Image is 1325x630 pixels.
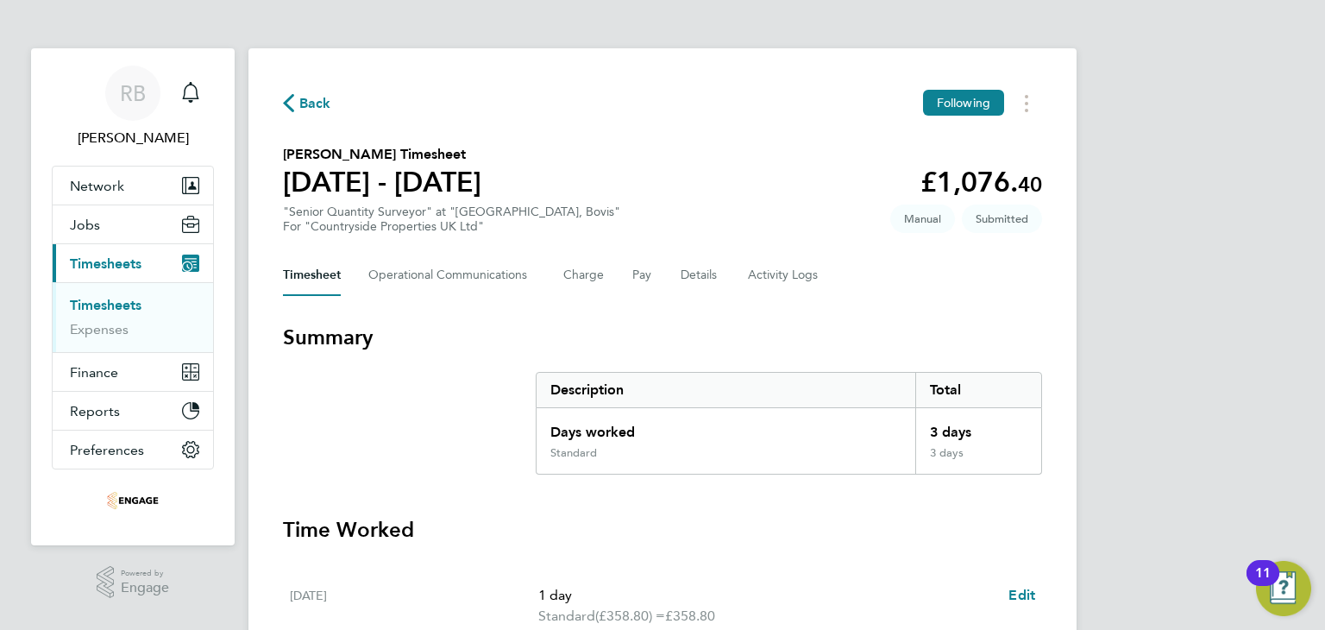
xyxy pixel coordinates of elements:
[915,373,1041,407] div: Total
[1011,90,1042,117] button: Timesheets Menu
[283,324,1042,351] h3: Summary
[70,364,118,381] span: Finance
[536,372,1042,475] div: Summary
[121,581,169,595] span: Engage
[632,255,653,296] button: Pay
[923,90,1004,116] button: Following
[890,205,955,233] span: This timesheet was manually created.
[595,608,665,624] span: (£358.80) =
[283,219,620,234] div: For "Countryside Properties UK Ltd"
[53,205,213,243] button: Jobs
[52,66,214,148] a: RB[PERSON_NAME]
[1255,573,1271,595] div: 11
[665,608,715,624] span: £358.80
[31,48,235,545] nav: Main navigation
[52,128,214,148] span: Ryan Barnett
[283,516,1042,544] h3: Time Worked
[52,487,214,514] a: Go to home page
[937,95,990,110] span: Following
[299,93,331,114] span: Back
[290,585,538,627] div: [DATE]
[53,244,213,282] button: Timesheets
[283,165,481,199] h1: [DATE] - [DATE]
[538,585,995,606] p: 1 day
[53,353,213,391] button: Finance
[681,255,720,296] button: Details
[748,255,820,296] button: Activity Logs
[1008,587,1035,603] span: Edit
[920,166,1042,198] app-decimal: £1,076.
[107,487,159,514] img: footprintrecruitment-logo-retina.png
[283,144,481,165] h2: [PERSON_NAME] Timesheet
[538,606,595,627] span: Standard
[1008,585,1035,606] a: Edit
[915,408,1041,446] div: 3 days
[70,217,100,233] span: Jobs
[283,205,620,234] div: "Senior Quantity Surveyor" at "[GEOGRAPHIC_DATA], Bovis"
[53,392,213,430] button: Reports
[97,566,170,599] a: Powered byEngage
[368,255,536,296] button: Operational Communications
[915,446,1041,474] div: 3 days
[70,255,141,272] span: Timesheets
[550,446,597,460] div: Standard
[121,566,169,581] span: Powered by
[70,442,144,458] span: Preferences
[70,403,120,419] span: Reports
[962,205,1042,233] span: This timesheet is Submitted.
[70,321,129,337] a: Expenses
[1018,172,1042,197] span: 40
[53,167,213,205] button: Network
[120,82,146,104] span: RB
[283,92,331,114] button: Back
[537,408,915,446] div: Days worked
[563,255,605,296] button: Charge
[53,282,213,352] div: Timesheets
[70,297,141,313] a: Timesheets
[283,255,341,296] button: Timesheet
[1256,561,1311,616] button: Open Resource Center, 11 new notifications
[537,373,915,407] div: Description
[70,178,124,194] span: Network
[53,431,213,469] button: Preferences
